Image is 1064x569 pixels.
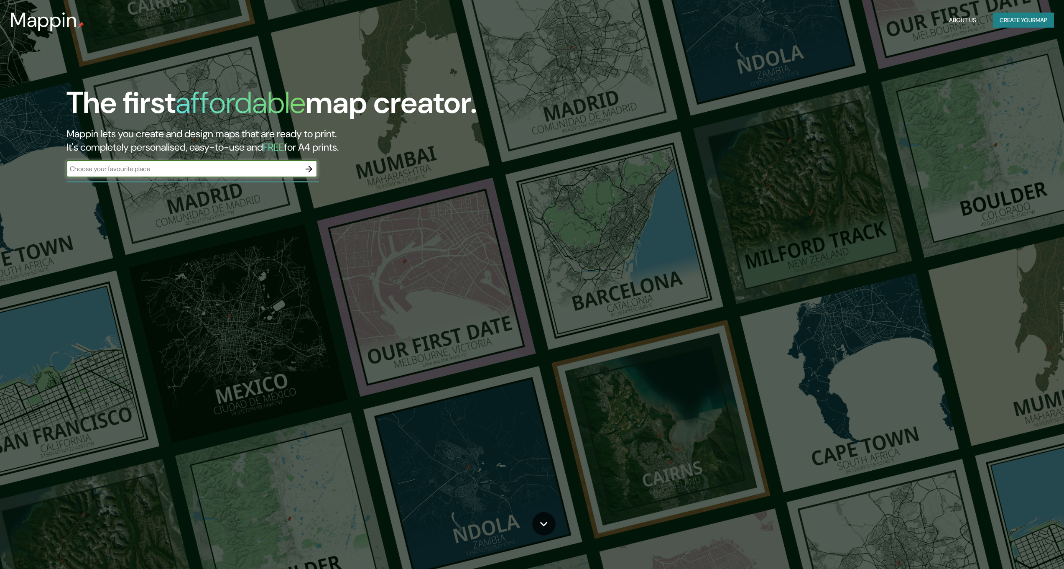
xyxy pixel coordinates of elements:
[66,85,477,127] h1: The first map creator.
[946,13,980,28] button: About Us
[993,13,1054,28] button: Create yourmap
[263,141,284,154] h5: FREE
[77,22,84,28] img: mappin-pin
[176,83,306,122] h1: affordable
[66,127,599,154] h2: Mappin lets you create and design maps that are ready to print. It's completely personalised, eas...
[66,164,301,174] input: Choose your favourite place
[10,8,77,32] h3: Mappin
